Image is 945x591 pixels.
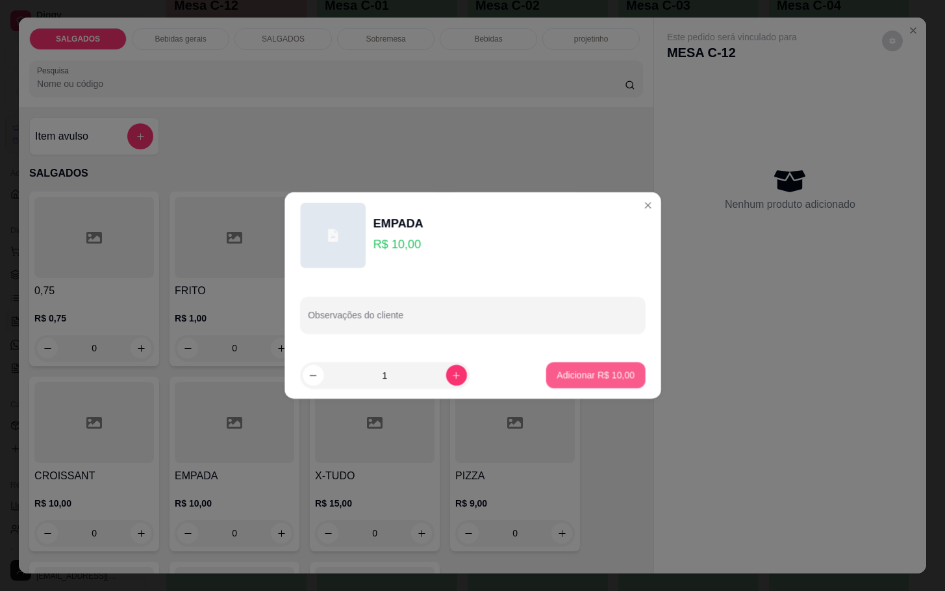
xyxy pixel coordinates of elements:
button: decrease-product-quantity [303,365,323,386]
p: Adicionar R$ 10,00 [557,369,635,382]
input: Observações do cliente [308,314,637,327]
p: R$ 10,00 [373,235,423,253]
button: Adicionar R$ 10,00 [546,362,645,388]
div: EMPADA [373,214,423,233]
button: increase-product-quantity [446,365,466,386]
button: Close [637,195,658,216]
